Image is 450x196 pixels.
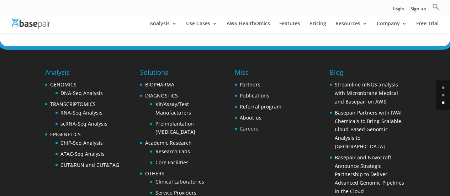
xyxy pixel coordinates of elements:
[45,68,119,80] h4: Analysis
[227,21,270,33] a: AWS HealthOmics
[377,21,407,33] a: Company
[432,3,439,14] a: Search Icon Link
[60,90,103,96] a: DNA-Seq Analysis
[335,109,402,150] a: Basepair Partners with IWAI Chemicals to Bring Scalable, Cloud-Based Genomic Analysis to [GEOGRAP...
[240,81,260,88] a: Partners
[442,101,444,104] a: 2
[411,7,426,14] a: Sign up
[50,81,76,88] a: GENOMICS
[145,92,178,99] a: DIAGNOSTICS
[335,21,367,33] a: Resources
[309,21,326,33] a: Pricing
[60,161,119,168] a: CUT&RUN and CUT&TAG
[240,114,261,121] a: About us
[393,7,404,14] a: Login
[60,139,103,146] a: ChIP-Seq Analysis
[335,81,398,105] a: Streamline mNGS analysis with Micronbrane Medical and Basepair on AWS
[186,21,217,33] a: Use Cases
[235,68,281,80] h4: Misc
[145,81,174,88] a: BIOPHARMA
[60,120,107,127] a: scRNA-Seq Analysis
[155,189,196,196] a: Service Providers
[240,125,258,132] a: Careers
[442,86,444,89] a: 0
[60,150,105,157] a: ATAC-Seq Analysis
[60,109,102,116] a: RNA-Seq Analysis
[50,101,96,107] a: TRANSCRIPTOMICS
[414,160,441,187] iframe: Drift Widget Chat Controller
[155,120,195,136] a: Preimplantation [MEDICAL_DATA]
[279,21,300,33] a: Features
[416,21,439,33] a: Free Trial
[145,170,164,177] a: OTHERS
[155,101,191,116] a: Kit/Assay/Test Manufacturers
[150,21,177,33] a: Analysis
[240,92,269,99] a: Publications
[140,68,215,80] h4: Solutions
[145,139,191,146] a: Academic Research
[240,103,281,110] a: Referral program
[432,3,439,10] svg: Search
[12,18,50,29] img: Basepair
[335,154,404,195] a: Basepair and Novocraft Announce Strategic Partnership to Deliver Advanced Genomic Pipelines in th...
[155,159,188,166] a: Core Facilities
[442,94,444,96] a: 1
[50,131,81,138] a: EPIGENETICS
[155,148,190,155] a: Research Labs
[155,178,204,185] a: Clinical Laboratories
[330,68,405,80] h4: Blog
